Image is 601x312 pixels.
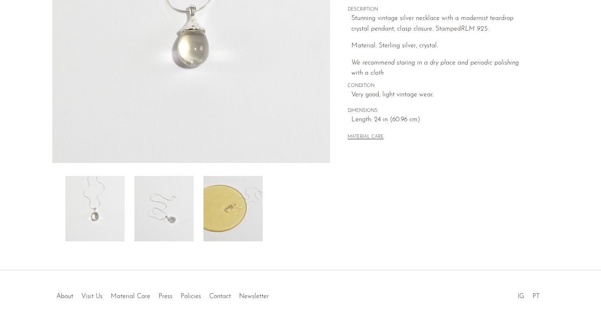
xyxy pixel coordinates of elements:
[348,6,532,13] span: DESCRIPTION
[56,293,73,300] a: About
[81,293,103,300] a: Visit Us
[209,293,231,300] a: Contact
[514,287,544,302] ul: Social Medias
[181,293,201,300] a: Policies
[203,176,263,241] img: Crystal Teardrop Pendant Necklace
[351,60,519,77] i: We recommend storing in a dry place and periodic polishing with a cloth
[461,26,489,32] em: RLM 925.
[518,293,524,300] a: IG
[65,176,125,241] img: Crystal Teardrop Pendant Necklace
[52,287,273,302] ul: Quick links
[348,107,532,115] span: DIMENSIONS
[159,293,172,300] a: Press
[351,115,532,125] span: Length: 24 in (60.96 cm)
[351,41,532,51] p: Material: Sterling silver, crystal.
[532,293,540,300] a: PT
[111,293,150,300] a: Material Care
[348,82,532,90] span: CONDITION
[348,134,384,140] button: MATERIAL CARE
[351,90,532,100] span: Very good; light vintage wear.
[134,176,194,241] img: Crystal Teardrop Pendant Necklace
[351,13,532,34] p: Stunning vintage silver necklace with a modernist teardrop crystal pendant, clasp closure. Stamped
